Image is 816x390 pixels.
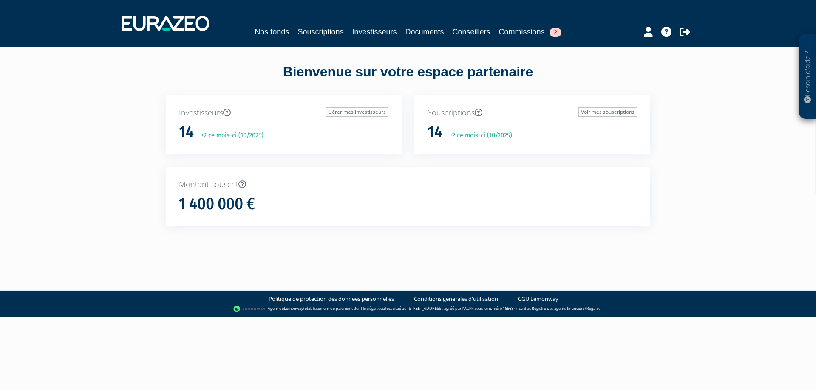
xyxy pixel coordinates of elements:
[803,39,813,115] p: Besoin d'aide ?
[428,123,442,141] h1: 14
[518,295,558,303] a: CGU Lemonway
[352,26,397,38] a: Investisseurs
[195,131,263,140] p: +2 ce mois-ci (10/2025)
[414,295,498,303] a: Conditions générales d'utilisation
[499,26,561,38] a: Commissions2
[578,107,637,117] a: Voir mes souscriptions
[233,305,266,313] img: logo-lemonway.png
[269,295,394,303] a: Politique de protection des données personnelles
[428,107,637,118] p: Souscriptions
[532,306,599,311] a: Registre des agents financiers (Regafi)
[122,16,209,31] img: 1732889491-logotype_eurazeo_blanc_rvb.png
[179,123,194,141] h1: 14
[405,26,444,38] a: Documents
[550,28,561,37] span: 2
[444,131,512,140] p: +2 ce mois-ci (10/2025)
[159,62,657,95] div: Bienvenue sur votre espace partenaire
[179,107,388,118] p: Investisseurs
[326,107,388,117] a: Gérer mes investisseurs
[284,306,303,311] a: Lemonway
[179,195,255,213] h1: 1 400 000 €
[179,179,637,190] p: Montant souscrit
[8,305,807,313] div: - Agent de (établissement de paiement dont le siège social est situé au [STREET_ADDRESS], agréé p...
[255,26,289,38] a: Nos fonds
[453,26,490,38] a: Conseillers
[297,26,343,38] a: Souscriptions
